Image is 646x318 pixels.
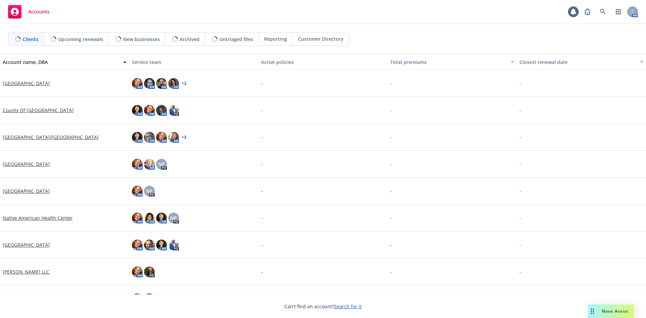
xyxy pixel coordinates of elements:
span: - [390,187,392,195]
span: Customer Directory [298,35,344,42]
img: photo [132,293,143,304]
a: + 2 [182,81,186,85]
a: [GEOGRAPHIC_DATA] [3,241,50,248]
img: photo [132,267,143,277]
img: photo [168,240,179,250]
button: Nova Assist [588,305,634,318]
span: - [519,80,521,87]
a: [GEOGRAPHIC_DATA] [3,187,50,195]
span: NP [170,214,177,221]
span: - [261,214,263,221]
img: photo [132,240,143,250]
div: Drag to move [588,305,597,318]
a: [GEOGRAPHIC_DATA]/[GEOGRAPHIC_DATA] [3,134,99,141]
a: Accounts [5,2,52,21]
img: photo [132,186,143,197]
span: - [261,134,263,141]
img: photo [132,159,143,170]
img: photo [144,105,155,116]
span: - [519,161,521,168]
button: Active policies [258,54,388,70]
span: - [261,268,263,275]
a: Search for it [334,303,362,310]
img: photo [168,78,179,89]
img: photo [144,159,155,170]
span: - [390,80,392,87]
span: - [261,107,263,114]
span: - [261,161,263,168]
div: Closest renewal date [519,59,636,66]
img: photo [132,78,143,89]
span: - [519,268,521,275]
a: Search [596,5,610,19]
img: photo [156,132,167,143]
span: - [261,187,263,195]
img: photo [168,105,179,116]
img: photo [132,213,143,223]
a: Switch app [612,5,625,19]
span: Can't find an account? [284,303,362,310]
span: - [390,161,392,168]
span: Upcoming renewals [58,36,103,43]
span: NP [158,161,165,168]
span: New businesses [123,36,160,43]
button: Service team [129,54,258,70]
img: photo [144,132,155,143]
span: - [519,214,521,221]
span: - [390,214,392,221]
img: photo [156,213,167,223]
img: photo [144,213,155,223]
button: Closest renewal date [517,54,646,70]
span: - [519,107,521,114]
a: Report a Bug [581,5,594,19]
span: - [261,80,263,87]
a: + 3 [182,135,186,139]
a: County Of [GEOGRAPHIC_DATA] [3,107,74,114]
div: Active policies [261,59,385,66]
span: - [519,187,521,195]
a: [PERSON_NAME] LLC [3,268,49,275]
img: photo [144,293,155,304]
span: Accounts [28,9,49,14]
span: Clients [23,36,38,43]
span: Archived [180,36,200,43]
a: [GEOGRAPHIC_DATA] [3,80,50,87]
div: Account name, DBA [3,59,119,66]
span: Untriaged files [219,36,253,43]
img: photo [156,105,167,116]
button: Total premiums [388,54,517,70]
span: NP [146,187,153,195]
img: photo [144,240,155,250]
img: photo [156,240,167,250]
img: photo [144,78,155,89]
div: Service team [132,59,256,66]
span: - [390,134,392,141]
span: Nova Assist [602,308,629,314]
span: - [261,241,263,248]
img: photo [144,267,155,277]
img: photo [132,132,143,143]
img: photo [168,132,179,143]
img: photo [132,105,143,116]
img: photo [156,78,167,89]
span: - [390,241,392,248]
a: [GEOGRAPHIC_DATA] [3,161,50,168]
span: - [519,241,521,248]
span: - [519,134,521,141]
a: Native American Health Center [3,214,73,221]
span: - [390,268,392,275]
span: - [390,107,392,114]
div: Total premiums [390,59,507,66]
span: Reporting [264,35,287,42]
